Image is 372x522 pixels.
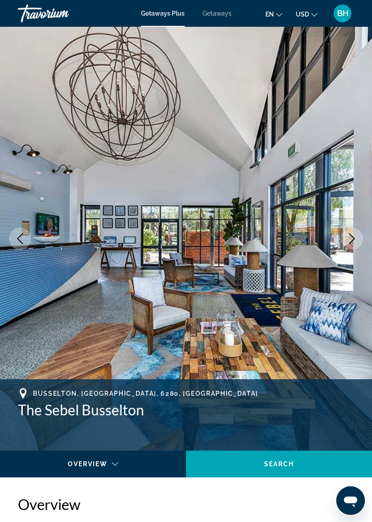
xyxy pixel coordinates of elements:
span: BH [337,9,348,18]
button: Next image [341,228,363,250]
span: en [265,11,274,18]
button: Search [186,451,372,477]
button: User Menu [331,4,354,23]
button: Change language [265,8,282,21]
span: Busselton, [GEOGRAPHIC_DATA], 6280, [GEOGRAPHIC_DATA] [33,390,258,397]
h2: Overview [18,495,354,513]
h1: The Sebel Busselton [18,401,354,419]
a: Getaways Plus [141,10,185,17]
iframe: Button to launch messaging window [336,486,365,515]
a: Getaways [203,10,231,17]
span: USD [296,11,309,18]
button: Change currency [296,8,318,21]
button: Previous image [9,228,31,250]
span: Search [264,460,294,468]
a: Travorium [18,2,107,25]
